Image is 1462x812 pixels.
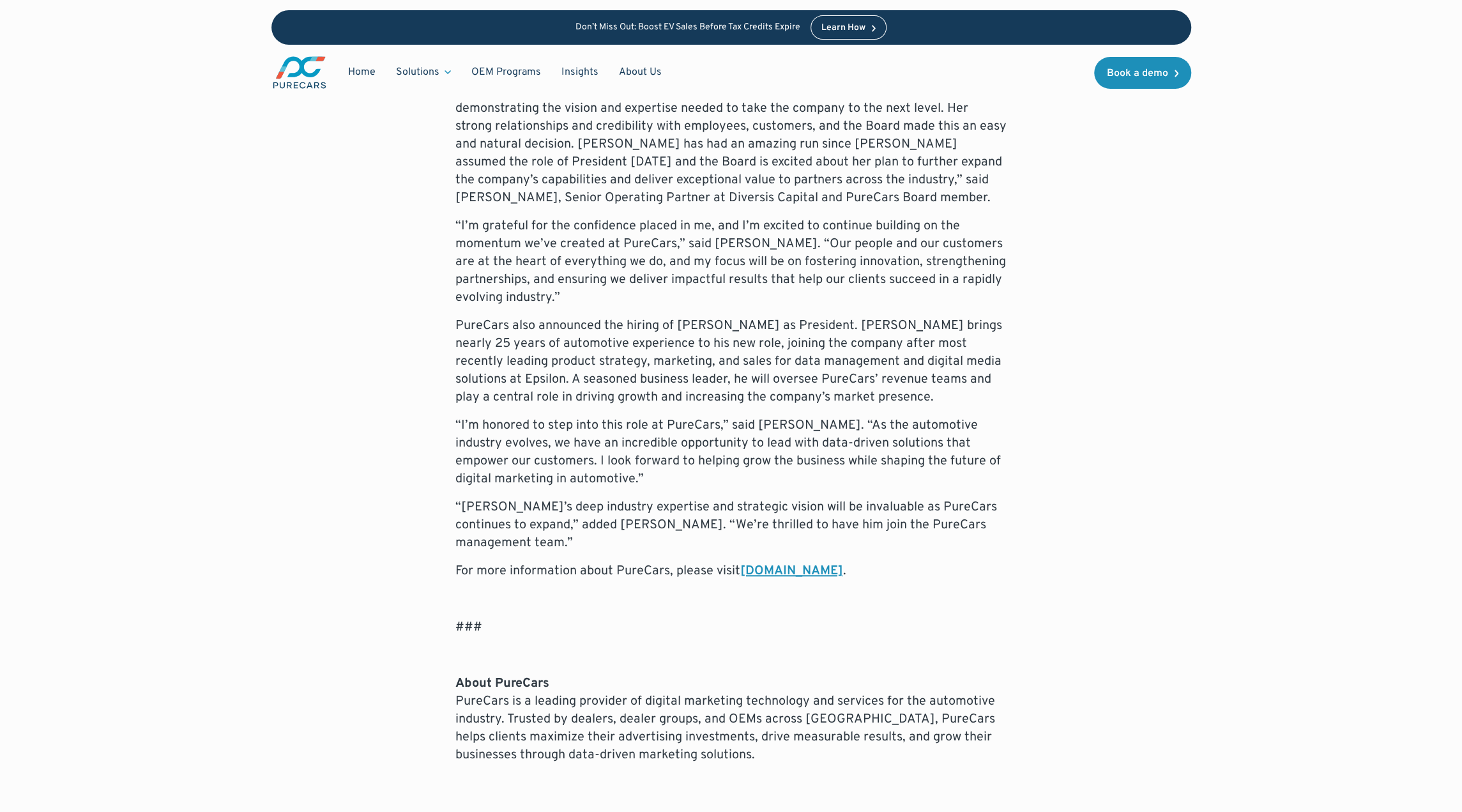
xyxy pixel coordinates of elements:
[1094,57,1191,89] a: Book a demo
[271,55,328,90] img: purecars logo
[455,675,549,692] strong: About PureCars
[386,60,461,84] div: Solutions
[811,15,887,40] a: Learn How
[821,24,865,33] div: Learn How
[271,55,328,90] a: main
[396,65,439,79] div: Solutions
[1107,68,1168,79] div: Book a demo
[455,675,1007,764] p: PureCars is a leading provider of digital marketing technology and services for the automotive in...
[455,217,1007,307] p: “I’m grateful for the confidence placed in me, and I’m excited to continue building on the moment...
[455,498,1007,552] p: “[PERSON_NAME]’s deep industry expertise and strategic vision will be invaluable as PureCars cont...
[740,563,843,579] a: [DOMAIN_NAME]
[455,562,1007,580] p: For more information about PureCars, please visit .
[551,60,609,84] a: Insights
[455,317,1007,406] p: PureCars also announced the hiring of [PERSON_NAME] as President. [PERSON_NAME] brings nearly 25 ...
[609,60,672,84] a: About Us
[455,417,1007,488] p: “I’m honored to step into this role at PureCars,” said [PERSON_NAME]. “As the automotive industry...
[455,618,1007,636] p: ###
[338,60,386,84] a: Home
[575,22,800,33] p: Don’t Miss Out: Boost EV Sales Before Tax Credits Expire
[455,82,1007,207] p: “[PERSON_NAME] has been a driving force behind PureCars’ growth, consistently demonstrating the v...
[461,60,551,84] a: OEM Programs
